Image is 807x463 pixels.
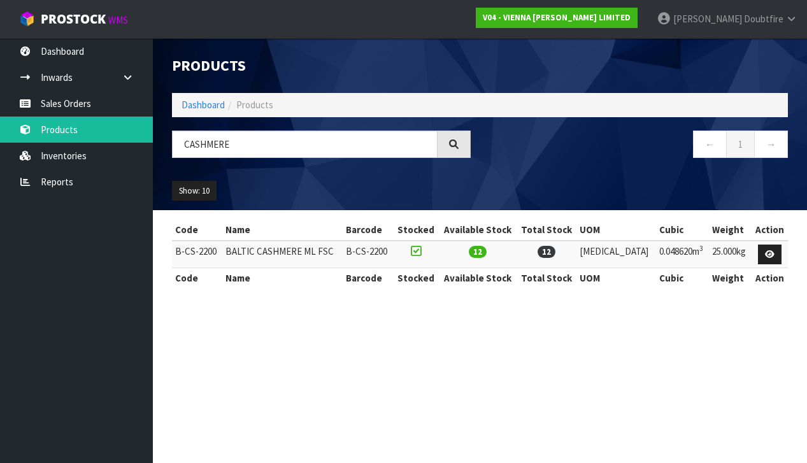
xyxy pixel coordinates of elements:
th: Available Stock [439,220,517,240]
td: BALTIC CASHMERE ML FSC [222,241,343,268]
button: Show: 10 [172,181,217,201]
th: UOM [576,268,655,288]
h1: Products [172,57,471,74]
td: B-CS-2200 [343,241,393,268]
span: [PERSON_NAME] [673,13,742,25]
th: Weight [709,220,751,240]
nav: Page navigation [490,131,789,162]
th: Available Stock [439,268,517,288]
a: → [754,131,788,158]
span: Doubtfire [744,13,783,25]
input: Search products [172,131,438,158]
a: ← [693,131,727,158]
td: 25.000kg [709,241,751,268]
th: Barcode [343,268,393,288]
span: ProStock [41,11,106,27]
th: Cubic [656,268,709,288]
span: 12 [538,246,555,258]
a: 1 [726,131,755,158]
strong: V04 - VIENNA [PERSON_NAME] LIMITED [483,12,631,23]
th: Stocked [393,268,439,288]
th: Cubic [656,220,709,240]
span: Products [236,99,273,111]
img: cube-alt.png [19,11,35,27]
small: WMS [108,14,128,26]
sup: 3 [699,244,703,253]
td: 0.048620m [656,241,709,268]
th: Weight [709,268,751,288]
span: 12 [469,246,487,258]
th: Name [222,220,343,240]
th: Name [222,268,343,288]
th: Barcode [343,220,393,240]
td: [MEDICAL_DATA] [576,241,655,268]
th: Stocked [393,220,439,240]
th: Code [172,220,222,240]
th: Action [751,268,788,288]
a: Dashboard [182,99,225,111]
th: Code [172,268,222,288]
th: Total Stock [517,268,577,288]
th: UOM [576,220,655,240]
td: B-CS-2200 [172,241,222,268]
th: Total Stock [517,220,577,240]
th: Action [751,220,788,240]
